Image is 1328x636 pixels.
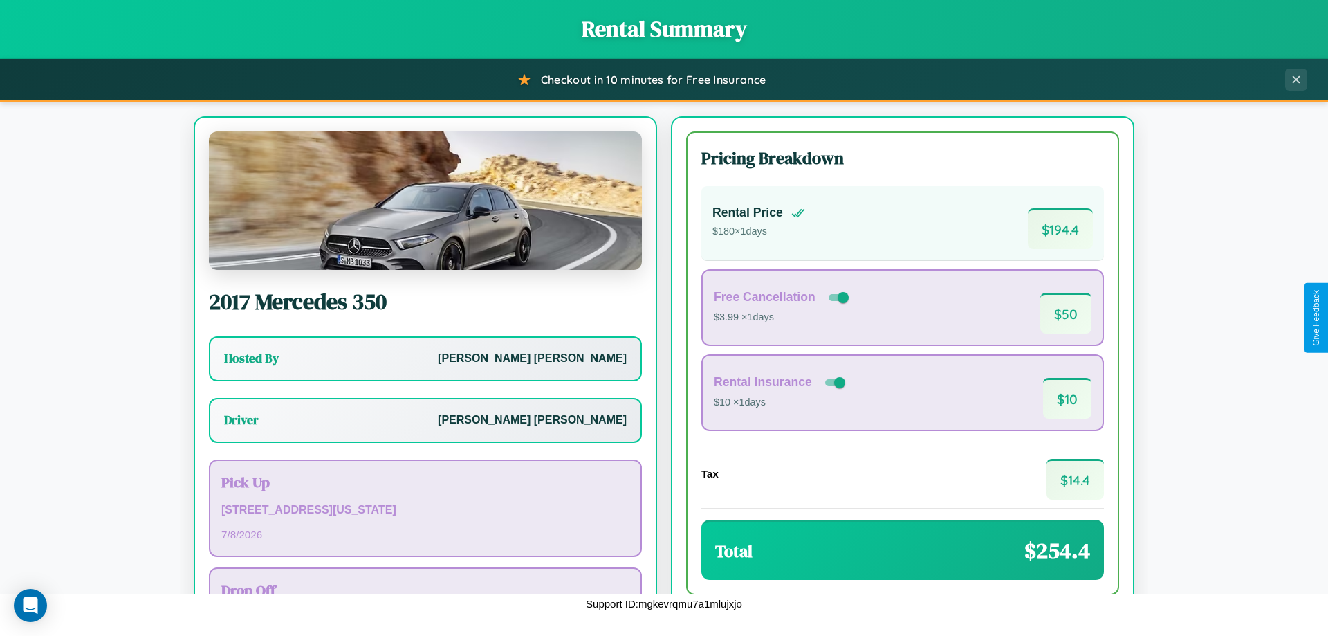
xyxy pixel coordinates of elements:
p: Support ID: mgkevrqmu7a1mlujxjo [586,594,742,613]
p: [STREET_ADDRESS][US_STATE] [221,500,629,520]
div: Open Intercom Messenger [14,589,47,622]
h3: Hosted By [224,350,279,367]
h4: Free Cancellation [714,290,815,305]
img: Mercedes 350 [209,131,642,270]
span: $ 14.4 [1046,459,1104,500]
h4: Rental Price [712,206,783,220]
span: $ 50 [1040,293,1091,334]
h2: 2017 Mercedes 350 [209,287,642,317]
div: Give Feedback [1311,290,1321,346]
h3: Drop Off [221,580,629,600]
p: [PERSON_NAME] [PERSON_NAME] [438,410,627,430]
h4: Tax [701,468,719,480]
p: $10 × 1 days [714,394,848,412]
span: $ 10 [1043,378,1091,419]
span: $ 194.4 [1028,208,1093,249]
h3: Total [715,540,753,563]
h4: Rental Insurance [714,375,812,390]
p: $3.99 × 1 days [714,309,851,327]
p: 7 / 8 / 2026 [221,525,629,544]
span: $ 254.4 [1024,536,1090,566]
p: $ 180 × 1 days [712,223,805,241]
h1: Rental Summary [14,14,1314,44]
h3: Pricing Breakdown [701,147,1104,170]
h3: Driver [224,412,259,428]
h3: Pick Up [221,472,629,492]
span: Checkout in 10 minutes for Free Insurance [541,73,766,87]
p: [PERSON_NAME] [PERSON_NAME] [438,349,627,369]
